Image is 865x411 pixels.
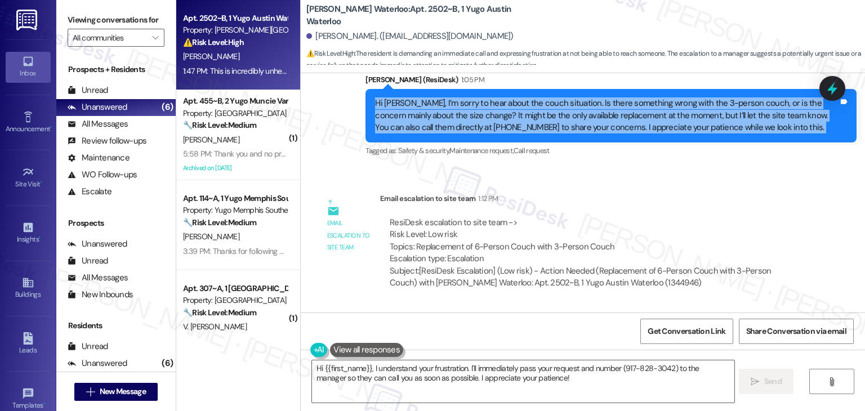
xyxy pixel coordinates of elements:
[183,307,256,318] strong: 🔧 Risk Level: Medium
[183,95,287,107] div: Apt. 455~B, 2 Yugo Muncie Varsity House
[375,97,839,133] div: Hi [PERSON_NAME], I’m sorry to hear about the couch situation. Is there something wrong with the ...
[6,52,51,82] a: Inbox
[6,329,51,359] a: Leads
[640,319,733,344] button: Get Conversation Link
[41,178,42,186] span: •
[183,149,302,159] div: 5:58 PM: Thank you and no problem
[183,24,287,36] div: Property: [PERSON_NAME][GEOGRAPHIC_DATA]
[56,320,176,332] div: Residents
[43,400,45,408] span: •
[306,49,355,58] strong: ⚠️ Risk Level: High
[159,99,176,116] div: (6)
[306,3,532,28] b: [PERSON_NAME] Waterloo: Apt. 2502~B, 1 Yugo Austin Waterloo
[183,51,239,61] span: [PERSON_NAME]
[183,204,287,216] div: Property: Yugo Memphis Southern
[100,386,146,397] span: New Message
[68,169,137,181] div: WO Follow-ups
[183,193,287,204] div: Apt. 114~A, 1 Yugo Memphis Southern
[739,319,854,344] button: Share Conversation via email
[312,360,734,403] textarea: Hi {{first_name}}, I understand your frustration. I'll immediately pass your request and number (...
[50,123,52,131] span: •
[68,101,127,113] div: Unanswered
[73,29,146,47] input: All communities
[182,161,288,175] div: Archived on [DATE]
[16,10,39,30] img: ResiDesk Logo
[183,294,287,306] div: Property: [GEOGRAPHIC_DATA]
[68,289,133,301] div: New Inbounds
[183,217,256,227] strong: 🔧 Risk Level: Medium
[764,376,782,387] span: Send
[183,283,287,294] div: Apt. 307~A, 1 [GEOGRAPHIC_DATA]
[183,135,239,145] span: [PERSON_NAME]
[746,325,846,337] span: Share Conversation via email
[56,217,176,229] div: Prospects
[739,369,793,394] button: Send
[68,11,164,29] label: Viewing conversations for
[183,321,247,332] span: V. [PERSON_NAME]
[68,255,108,267] div: Unread
[827,377,836,386] i: 
[183,246,290,256] div: 3:39 PM: Thanks for following up!
[68,341,108,352] div: Unread
[68,272,128,284] div: All Messages
[159,355,176,372] div: (6)
[648,325,725,337] span: Get Conversation Link
[398,146,449,155] span: Safety & security ,
[68,84,108,96] div: Unread
[390,265,799,289] div: Subject: [ResiDesk Escalation] (Low risk) - Action Needed (Replacement of 6-Person Couch with 3-P...
[514,146,549,155] span: Call request
[306,30,514,42] div: [PERSON_NAME]. ([EMAIL_ADDRESS][DOMAIN_NAME])
[751,377,759,386] i: 
[6,273,51,303] a: Buildings
[183,120,256,130] strong: 🔧 Risk Level: Medium
[183,12,287,24] div: Apt. 2502~B, 1 Yugo Austin Waterloo
[39,234,41,242] span: •
[183,66,451,76] div: 1:47 PM: This is incredibly unhelpful. Have the manager call me. [PHONE_NUMBER].
[56,64,176,75] div: Prospects + Residents
[449,146,514,155] span: Maintenance request ,
[365,74,857,90] div: [PERSON_NAME] (ResiDesk)
[306,48,865,72] span: : The resident is demanding an immediate call and expressing frustration at not being able to rea...
[327,217,371,253] div: Email escalation to site team
[458,74,484,86] div: 1:05 PM
[475,193,498,204] div: 1:12 PM
[68,358,127,369] div: Unanswered
[380,193,809,208] div: Email escalation to site team
[74,383,158,401] button: New Message
[68,135,146,147] div: Review follow-ups
[183,108,287,119] div: Property: [GEOGRAPHIC_DATA]
[68,238,127,250] div: Unanswered
[68,118,128,130] div: All Messages
[6,218,51,248] a: Insights •
[152,33,158,42] i: 
[183,37,244,47] strong: ⚠️ Risk Level: High
[68,152,130,164] div: Maintenance
[183,231,239,242] span: [PERSON_NAME]
[390,217,799,265] div: ResiDesk escalation to site team -> Risk Level: Low risk Topics: Replacement of 6-Person Couch wi...
[365,142,857,159] div: Tagged as:
[6,163,51,193] a: Site Visit •
[68,186,112,198] div: Escalate
[86,387,95,396] i: 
